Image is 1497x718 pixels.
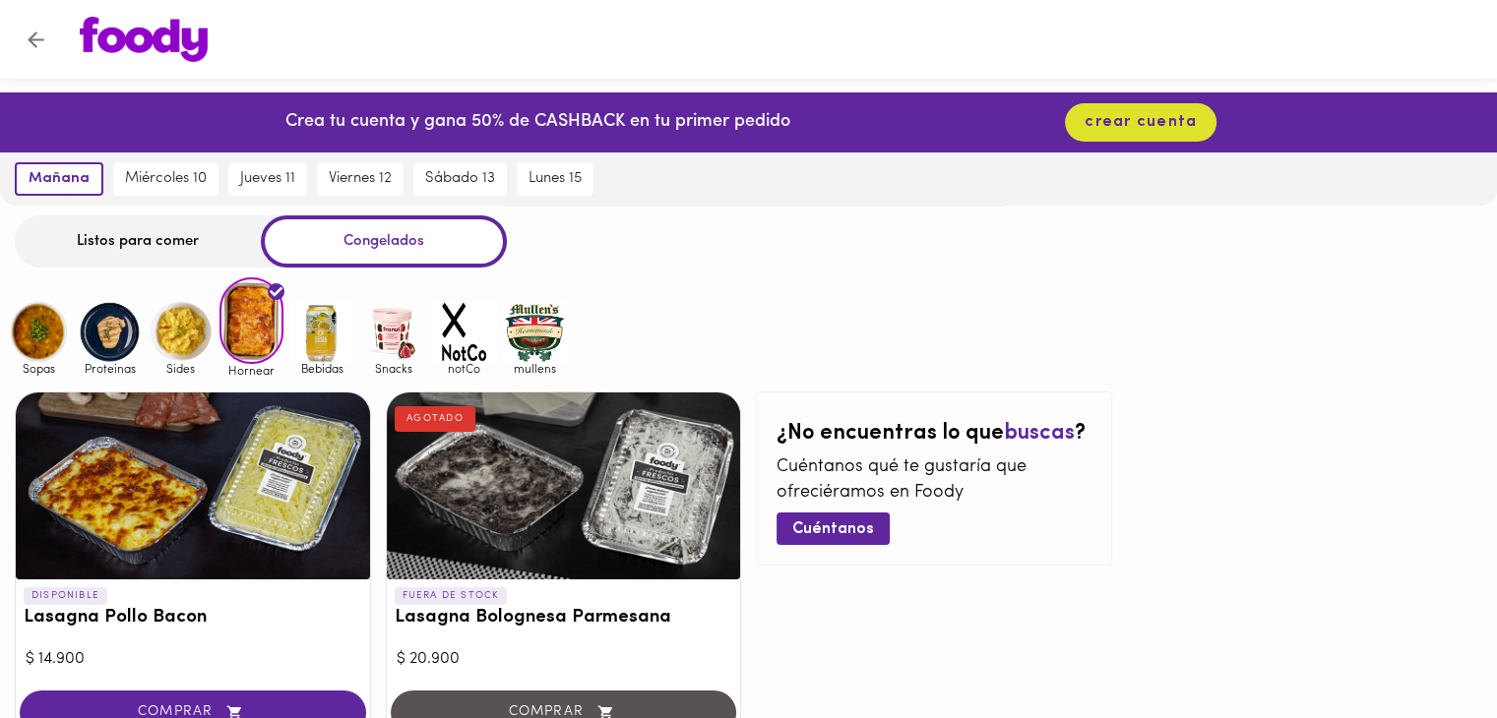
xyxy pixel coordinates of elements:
[7,362,71,375] span: Sopas
[425,170,495,188] span: sábado 13
[1065,103,1216,142] button: crear cuenta
[26,648,360,671] div: $ 14.900
[395,608,733,628] h3: Lasagna Bolognesa Parmesana
[432,362,496,375] span: notCo
[317,162,404,196] button: viernes 12
[219,364,283,377] span: Hornear
[113,162,218,196] button: miércoles 10
[1383,604,1477,698] iframe: Messagebird Livechat Widget
[228,162,307,196] button: jueves 11
[240,170,295,188] span: jueves 11
[7,300,71,364] img: Sopas
[15,215,261,268] div: Listos para comer
[361,300,425,364] img: Snacks
[432,300,496,364] img: notCo
[29,170,90,188] span: mañana
[517,162,593,196] button: lunes 15
[261,215,507,268] div: Congelados
[149,300,213,364] img: Sides
[397,648,731,671] div: $ 20.900
[24,587,107,605] p: DISPONIBLE
[149,362,213,375] span: Sides
[413,162,507,196] button: sábado 13
[792,520,874,539] span: Cuéntanos
[503,300,567,364] img: mullens
[1085,113,1197,132] span: crear cuenta
[16,392,370,579] div: Lasagna Pollo Bacon
[1004,422,1075,445] span: buscas
[15,162,103,196] button: mañana
[219,277,283,364] img: Hornear
[285,110,790,136] p: Crea tu cuenta y gana 50% de CASHBACK en tu primer pedido
[777,455,1092,506] p: Cuéntanos qué te gustaría que ofreciéramos en Foody
[503,362,567,375] span: mullens
[395,406,476,432] div: AGOTADO
[529,170,582,188] span: lunes 15
[12,16,60,64] button: Volver
[387,392,741,579] div: Lasagna Bolognesa Parmesana
[361,362,425,375] span: Snacks
[78,300,142,364] img: Proteinas
[777,512,890,545] button: Cuéntanos
[329,170,392,188] span: viernes 12
[78,362,142,375] span: Proteinas
[80,17,208,62] img: logo.png
[125,170,207,188] span: miércoles 10
[290,300,354,364] img: Bebidas
[777,422,1092,446] h2: ¿No encuentras lo que ?
[24,608,362,628] h3: Lasagna Pollo Bacon
[395,587,508,605] p: FUERA DE STOCK
[290,362,354,375] span: Bebidas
